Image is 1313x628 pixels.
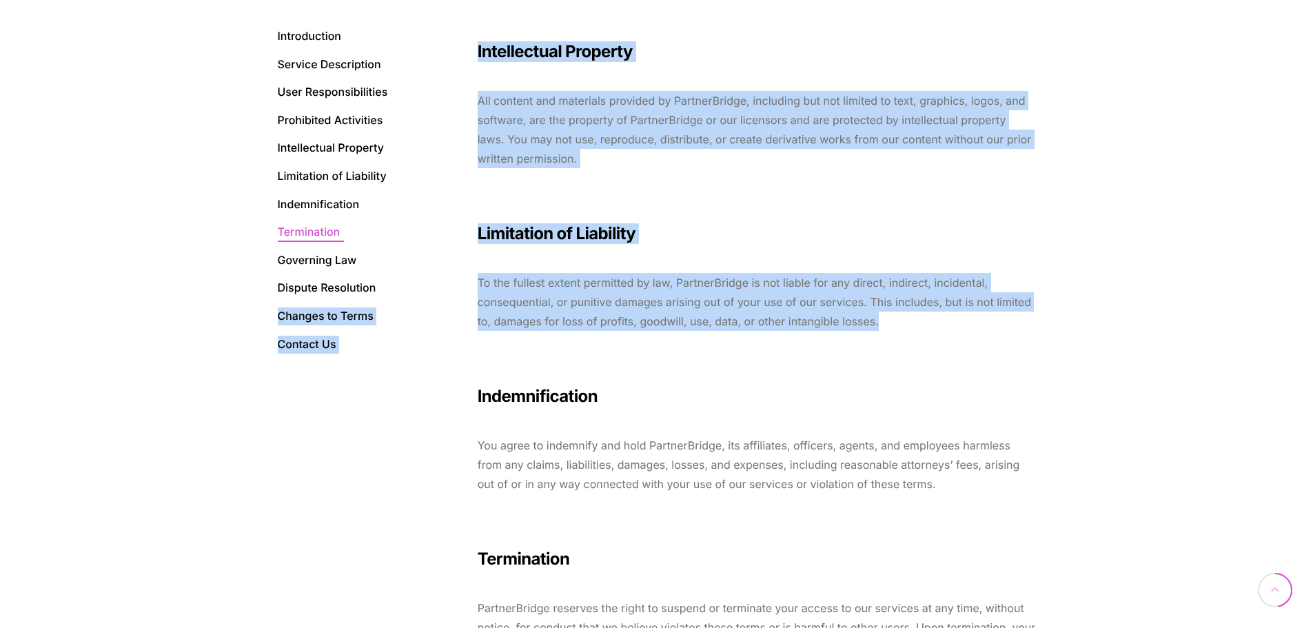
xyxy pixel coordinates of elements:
h3: Intellectual Property [478,41,1036,62]
h3: Limitation of Liability [478,223,1036,244]
span: To the fullest extent permitted by law, PartnerBridge is not liable for any direct, indirect, inc... [478,276,1031,328]
span: You agree to indemnify and hold PartnerBridge, its affiliates, officers, agents, and employees ha... [478,438,1020,491]
span: All content and materials provided by PartnerBridge, including but not limited to text, graphics,... [478,94,1031,165]
h3: Termination [478,549,1036,569]
h3: Indemnification [478,386,1036,407]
